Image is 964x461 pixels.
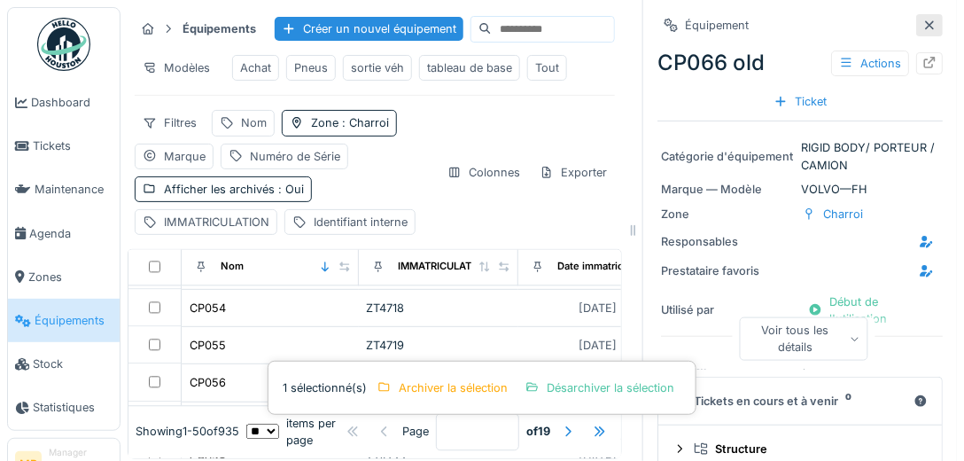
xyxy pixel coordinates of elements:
[33,399,113,416] span: Statistiques
[29,225,113,242] span: Agenda
[136,424,239,441] div: Showing 1 - 50 of 935
[8,168,120,211] a: Maintenance
[135,55,218,81] div: Modèles
[518,376,681,400] div: Désarchiver la sélection
[740,317,868,360] div: Voir tous les détails
[685,17,749,34] div: Équipement
[164,148,206,165] div: Marque
[190,337,226,354] div: CP055
[439,160,528,185] div: Colonnes
[370,376,515,400] div: Archiver la sélection
[801,290,939,331] div: Début de l'utilisation
[33,137,113,154] span: Tickets
[661,233,794,250] div: Responsables
[164,181,304,198] div: Afficher les archivés
[221,260,244,275] div: Nom
[766,90,834,113] div: Ticket
[28,269,113,285] span: Zones
[175,20,263,37] strong: Équipements
[250,148,340,165] div: Numéro de Série
[8,255,120,299] a: Zones
[366,337,511,354] div: ZT4719
[190,300,226,316] div: CP054
[661,148,794,165] div: Catégorie d'équipement
[35,312,113,329] span: Équipements
[661,181,939,198] div: VOLVO — FH
[135,110,205,136] div: Filtres
[398,260,490,275] div: IMMATRICULATION
[8,342,120,386] a: Stock
[661,262,794,279] div: Prestataire favoris
[657,47,943,79] div: CP066 old
[427,59,512,76] div: tableau de base
[275,183,304,196] span: : Oui
[661,139,939,173] div: RIGID BODY/ PORTEUR / CAMION
[240,59,271,76] div: Achat
[8,81,120,124] a: Dashboard
[164,214,269,230] div: IMMATRICULATION
[579,337,618,354] div: [DATE]
[31,94,113,111] span: Dashboard
[8,386,120,429] a: Statistiques
[49,446,113,459] div: Manager
[672,393,906,410] div: Tickets en cours et à venir
[314,214,408,230] div: Identifiant interne
[35,181,113,198] span: Maintenance
[665,385,935,418] summary: Tickets en cours et à venir0
[694,441,921,457] div: Structure
[535,59,559,76] div: Tout
[366,300,511,316] div: ZT4718
[37,18,90,71] img: Badge_color-CXgf-gQk.svg
[831,51,909,76] div: Actions
[402,424,429,441] div: Page
[532,160,615,185] div: Exporter
[661,301,794,318] div: Utilisé par
[823,206,863,223] div: Charroi
[241,114,267,131] div: Nom
[8,124,120,168] a: Tickets
[190,374,226,391] div: CP056
[8,212,120,255] a: Agenda
[275,17,463,41] div: Créer un nouvel équipement
[526,424,550,441] strong: of 19
[351,59,404,76] div: sortie véh
[268,361,696,415] div: 1 sélectionné(s)
[557,260,687,275] div: Date immatriculation (1ere)
[8,299,120,342] a: Équipements
[579,300,618,316] div: [DATE]
[661,181,794,198] div: Marque — Modèle
[661,206,794,223] div: Zone
[311,114,389,131] div: Zone
[294,59,328,76] div: Pneus
[246,415,338,449] div: items per page
[338,116,389,129] span: : Charroi
[33,356,113,372] span: Stock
